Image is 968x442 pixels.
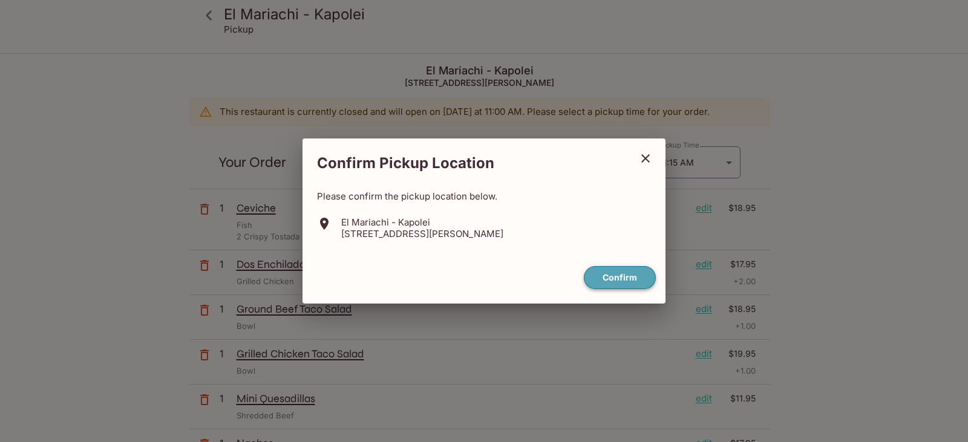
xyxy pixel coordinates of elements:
[341,216,503,228] p: El Mariachi - Kapolei
[317,190,651,202] p: Please confirm the pickup location below.
[302,148,630,178] h2: Confirm Pickup Location
[630,143,661,174] button: close
[341,228,503,239] p: [STREET_ADDRESS][PERSON_NAME]
[584,266,656,290] button: confirm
